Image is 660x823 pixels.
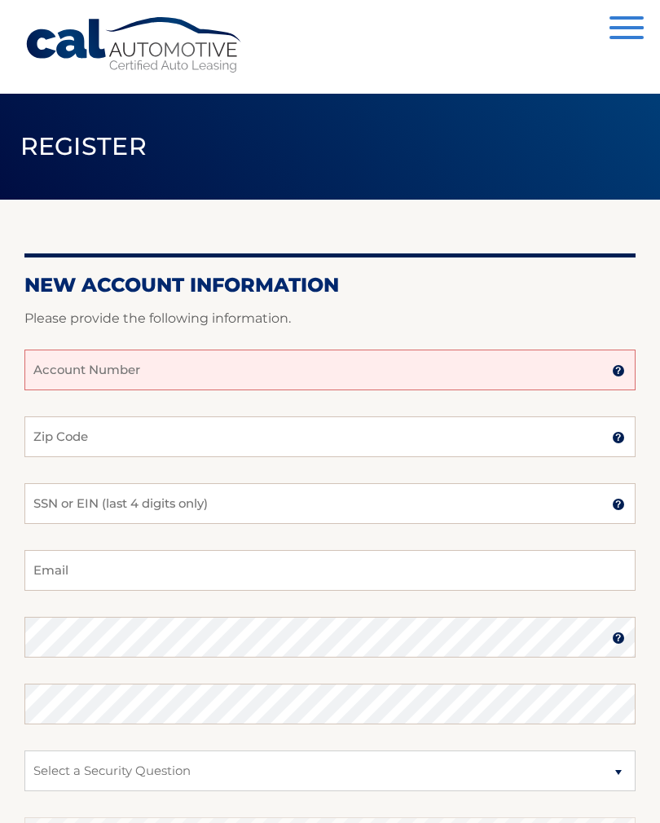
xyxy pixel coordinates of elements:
[24,307,636,330] p: Please provide the following information.
[24,416,636,457] input: Zip Code
[609,16,644,43] button: Menu
[612,498,625,511] img: tooltip.svg
[612,431,625,444] img: tooltip.svg
[24,16,244,74] a: Cal Automotive
[612,364,625,377] img: tooltip.svg
[24,273,636,297] h2: New Account Information
[24,550,636,591] input: Email
[20,131,147,161] span: Register
[24,483,636,524] input: SSN or EIN (last 4 digits only)
[612,632,625,645] img: tooltip.svg
[24,350,636,390] input: Account Number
